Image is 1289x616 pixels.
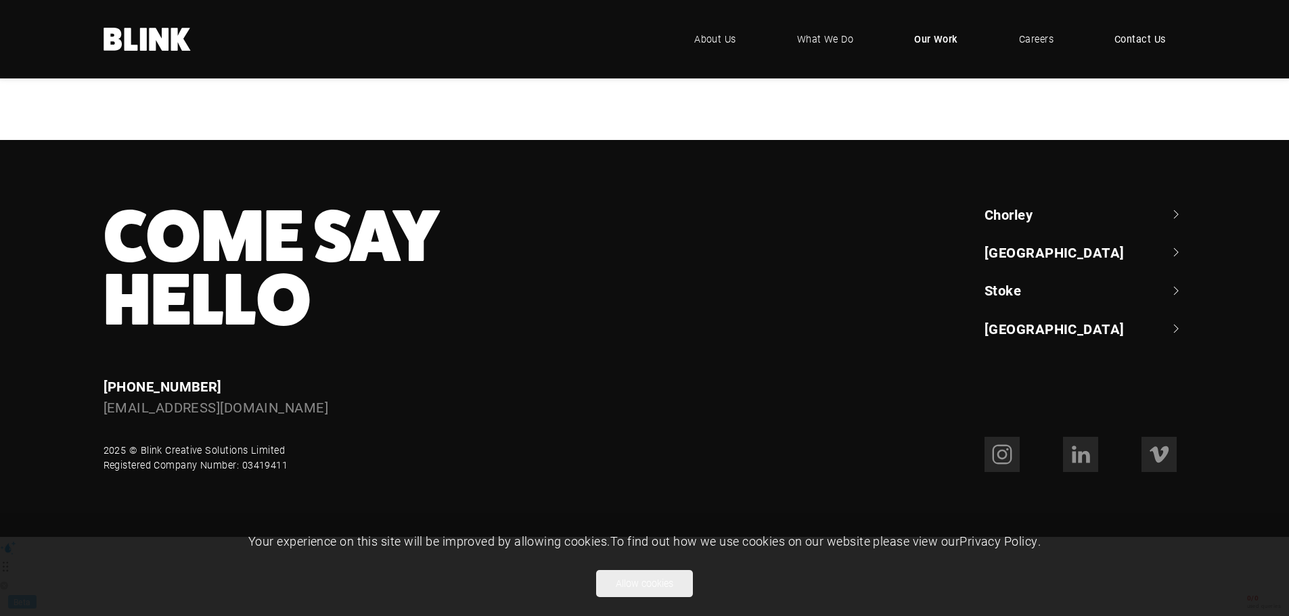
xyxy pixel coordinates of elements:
span: What We Do [797,32,854,47]
a: About Us [674,19,756,60]
h3: Come Say Hello [104,205,746,332]
a: Our Work [894,19,978,60]
a: Home [104,28,191,51]
a: [EMAIL_ADDRESS][DOMAIN_NAME] [104,398,329,416]
span: Contact Us [1114,32,1166,47]
a: Privacy Policy [959,533,1037,549]
button: Allow cookies [596,570,693,597]
span: Our Work [914,32,958,47]
span: About Us [694,32,736,47]
a: Contact Us [1094,19,1186,60]
a: What We Do [777,19,874,60]
div: 2025 © Blink Creative Solutions Limited Registered Company Number: 03419411 [104,443,288,472]
a: [GEOGRAPHIC_DATA] [985,243,1186,262]
span: Your experience on this site will be improved by allowing cookies. To find out how we use cookies... [248,533,1041,549]
a: [GEOGRAPHIC_DATA] [985,319,1186,338]
span: Careers [1019,32,1054,47]
a: Careers [999,19,1074,60]
a: Stoke [985,281,1186,300]
a: Chorley [985,205,1186,224]
a: [PHONE_NUMBER] [104,377,222,395]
